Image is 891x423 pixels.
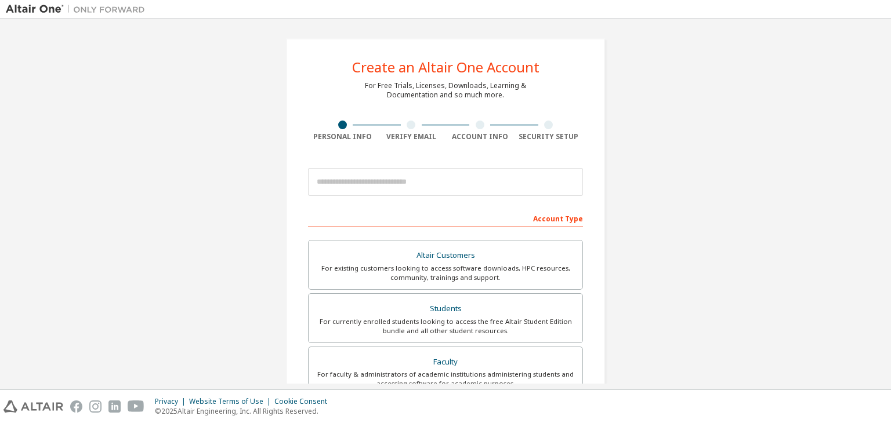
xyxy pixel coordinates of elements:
img: instagram.svg [89,400,102,413]
div: Students [316,301,575,317]
div: Privacy [155,397,189,406]
div: For currently enrolled students looking to access the free Altair Student Edition bundle and all ... [316,317,575,336]
div: Website Terms of Use [189,397,274,406]
div: For existing customers looking to access software downloads, HPC resources, community, trainings ... [316,264,575,282]
img: altair_logo.svg [3,400,63,413]
img: facebook.svg [70,400,82,413]
div: For Free Trials, Licenses, Downloads, Learning & Documentation and so much more. [365,81,526,100]
img: youtube.svg [128,400,144,413]
div: Verify Email [377,132,446,141]
p: © 2025 Altair Engineering, Inc. All Rights Reserved. [155,406,334,416]
div: Personal Info [308,132,377,141]
img: Altair One [6,3,151,15]
div: Faculty [316,354,575,370]
div: Create an Altair One Account [352,60,539,74]
div: Account Info [445,132,515,141]
div: Account Type [308,209,583,227]
div: Altair Customers [316,247,575,264]
div: For faculty & administrators of academic institutions administering students and accessing softwa... [316,370,575,388]
img: linkedin.svg [108,400,121,413]
div: Cookie Consent [274,397,334,406]
div: Security Setup [515,132,584,141]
